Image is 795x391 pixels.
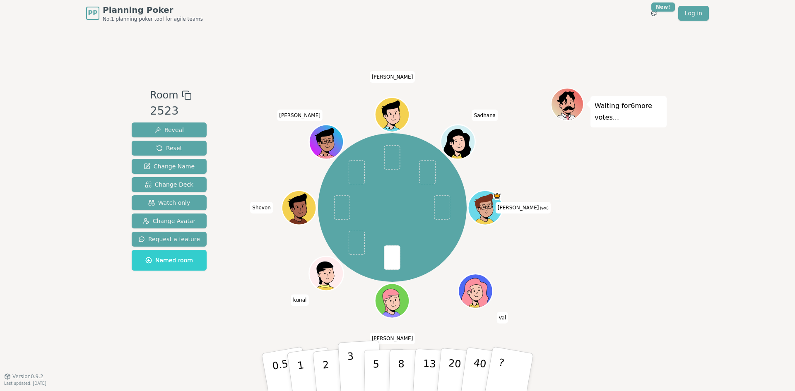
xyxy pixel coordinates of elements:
[370,71,415,83] span: Click to change your name
[103,16,203,22] span: No.1 planning poker tool for agile teams
[496,312,508,324] span: Click to change your name
[138,235,200,243] span: Request a feature
[148,199,190,207] span: Watch only
[132,159,207,174] button: Change Name
[12,373,43,380] span: Version 0.9.2
[103,4,203,16] span: Planning Poker
[144,162,195,170] span: Change Name
[132,141,207,156] button: Reset
[496,202,551,213] span: Click to change your name
[539,206,549,210] span: (you)
[4,373,43,380] button: Version0.9.2
[132,177,207,192] button: Change Deck
[4,381,46,386] span: Last updated: [DATE]
[469,192,501,224] button: Click to change your avatar
[678,6,709,21] a: Log in
[143,217,196,225] span: Change Avatar
[132,232,207,247] button: Request a feature
[132,213,207,228] button: Change Avatar
[493,192,502,200] span: spencer is the host
[595,100,662,123] p: Waiting for 6 more votes...
[472,110,498,121] span: Click to change your name
[86,4,203,22] a: PPPlanning PokerNo.1 planning poker tool for agile teams
[132,250,207,271] button: Named room
[156,144,182,152] span: Reset
[651,2,675,12] div: New!
[277,110,323,121] span: Click to change your name
[291,294,308,306] span: Click to change your name
[154,126,184,134] span: Reveal
[370,333,415,344] span: Click to change your name
[145,180,193,189] span: Change Deck
[250,202,273,213] span: Click to change your name
[150,88,178,103] span: Room
[647,6,662,21] button: New!
[132,122,207,137] button: Reveal
[145,256,193,264] span: Named room
[88,8,97,18] span: PP
[150,103,191,120] div: 2523
[132,195,207,210] button: Watch only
